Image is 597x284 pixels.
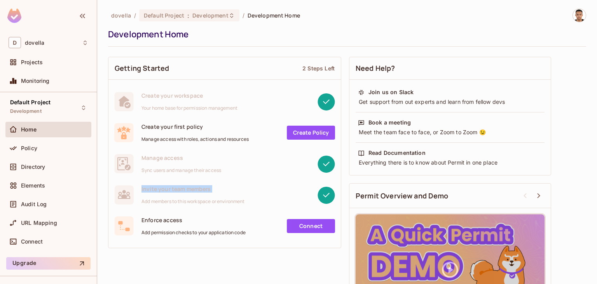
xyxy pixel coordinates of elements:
span: Development Home [248,12,300,19]
span: the active workspace [111,12,131,19]
div: Join us on Slack [368,88,414,96]
span: Invite your team members [141,185,245,193]
span: Connect [21,238,43,245]
span: Manage access [141,154,221,161]
span: Default Project [144,12,184,19]
div: Read Documentation [368,149,426,157]
div: Meet the team face to face, or Zoom to Zoom 😉 [358,128,542,136]
span: Add permission checks to your application code [141,230,246,236]
span: Policy [21,145,37,151]
span: Home [21,126,37,133]
div: Development Home [108,28,582,40]
span: Create your first policy [141,123,249,130]
img: SReyMgAAAABJRU5ErkJggg== [7,9,21,23]
span: Need Help? [356,63,395,73]
span: Directory [21,164,45,170]
span: Audit Log [21,201,47,207]
div: Get support from out experts and learn from fellow devs [358,98,542,106]
span: Manage access with roles, actions and resources [141,136,249,142]
div: Book a meeting [368,119,411,126]
span: Add members to this workspace or environment [141,198,245,205]
span: Create your workspace [141,92,237,99]
span: Development [192,12,228,19]
span: URL Mapping [21,220,57,226]
div: 2 Steps Left [302,65,335,72]
span: Sync users and manage their access [141,167,221,174]
span: Workspace: dovella [25,40,44,46]
span: Your home base for permission management [141,105,237,111]
span: Elements [21,182,45,189]
span: Permit Overview and Demo [356,191,449,201]
img: Nick Payano Guzmán [573,9,586,22]
div: Everything there is to know about Permit in one place [358,159,542,167]
span: Development [10,108,42,114]
span: D [9,37,21,48]
span: Enforce access [141,216,246,224]
button: Upgrade [6,257,91,270]
li: / [134,12,136,19]
a: Create Policy [287,126,335,140]
li: / [243,12,244,19]
span: Monitoring [21,78,50,84]
span: Projects [21,59,43,65]
span: Getting Started [115,63,169,73]
span: Default Project [10,99,51,105]
a: Connect [287,219,335,233]
span: : [187,12,190,19]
